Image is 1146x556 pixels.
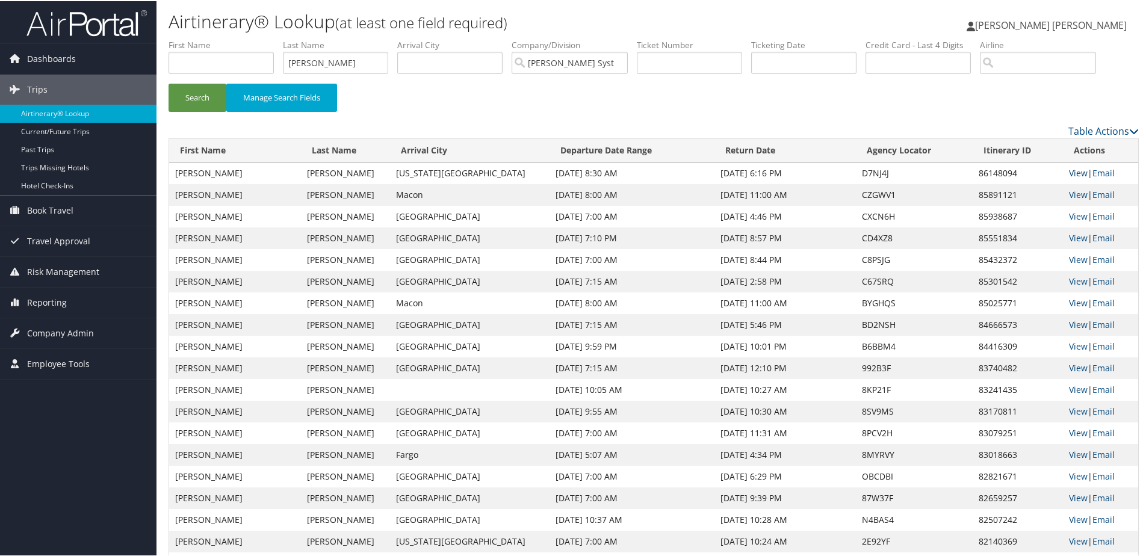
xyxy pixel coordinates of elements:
td: C67SRQ [856,270,973,291]
td: 8KP21F [856,378,973,400]
td: 85301542 [973,270,1063,291]
td: 992B3F [856,356,973,378]
td: [GEOGRAPHIC_DATA] [390,313,550,335]
td: [PERSON_NAME] [301,313,391,335]
td: | [1063,378,1138,400]
td: [DATE] 4:46 PM [714,205,856,226]
td: D7NJ4J [856,161,973,183]
a: Email [1092,318,1115,329]
span: Travel Approval [27,225,90,255]
td: | [1063,248,1138,270]
td: [PERSON_NAME] [301,465,391,486]
td: 87W37F [856,486,973,508]
a: View [1069,188,1088,199]
td: | [1063,270,1138,291]
td: [PERSON_NAME] [301,421,391,443]
a: Email [1092,404,1115,416]
a: Email [1092,426,1115,437]
td: [DATE] 10:24 AM [714,530,856,551]
td: 82821671 [973,465,1063,486]
a: Email [1092,296,1115,307]
td: [DATE] 7:15 AM [550,356,714,378]
td: [DATE] 9:55 AM [550,400,714,421]
a: Table Actions [1068,123,1139,137]
td: [DATE] 10:30 AM [714,400,856,421]
a: View [1069,404,1088,416]
td: [PERSON_NAME] [169,335,301,356]
td: 85938687 [973,205,1063,226]
td: | [1063,530,1138,551]
td: B6BBM4 [856,335,973,356]
td: [PERSON_NAME] [169,421,301,443]
h1: Airtinerary® Lookup [169,8,816,33]
td: | [1063,335,1138,356]
td: [GEOGRAPHIC_DATA] [390,486,550,508]
td: | [1063,205,1138,226]
a: View [1069,166,1088,178]
td: | [1063,183,1138,205]
td: 83079251 [973,421,1063,443]
td: [PERSON_NAME] [169,161,301,183]
td: [DATE] 6:29 PM [714,465,856,486]
a: View [1069,534,1088,546]
td: [PERSON_NAME] [169,291,301,313]
td: [PERSON_NAME] [301,356,391,378]
td: [PERSON_NAME] [301,183,391,205]
td: 86148094 [973,161,1063,183]
th: Itinerary ID: activate to sort column ascending [973,138,1063,161]
td: [PERSON_NAME] [301,508,391,530]
td: [DATE] 5:07 AM [550,443,714,465]
td: 82659257 [973,486,1063,508]
td: [GEOGRAPHIC_DATA] [390,400,550,421]
td: [GEOGRAPHIC_DATA] [390,335,550,356]
td: [PERSON_NAME] [301,378,391,400]
td: [PERSON_NAME] [301,270,391,291]
th: Return Date: activate to sort column ascending [714,138,856,161]
td: Fargo [390,443,550,465]
label: Company/Division [512,38,637,50]
a: Email [1092,188,1115,199]
td: 83018663 [973,443,1063,465]
button: Manage Search Fields [226,82,337,111]
td: | [1063,313,1138,335]
td: [PERSON_NAME] [301,291,391,313]
td: [PERSON_NAME] [301,443,391,465]
td: 83740482 [973,356,1063,378]
td: [DATE] 8:00 AM [550,291,714,313]
td: [DATE] 9:39 PM [714,486,856,508]
td: [DATE] 7:00 AM [550,248,714,270]
td: C8PSJG [856,248,973,270]
td: [US_STATE][GEOGRAPHIC_DATA] [390,530,550,551]
small: (at least one field required) [335,11,507,31]
td: [DATE] 10:37 AM [550,508,714,530]
td: [DATE] 4:34 PM [714,443,856,465]
img: airportal-logo.png [26,8,147,36]
a: Email [1092,166,1115,178]
td: [PERSON_NAME] [301,486,391,508]
th: Agency Locator: activate to sort column ascending [856,138,973,161]
td: [DATE] 7:15 AM [550,313,714,335]
label: First Name [169,38,283,50]
td: | [1063,508,1138,530]
td: CZGWV1 [856,183,973,205]
td: [DATE] 7:00 AM [550,421,714,443]
td: BYGHQS [856,291,973,313]
td: 84666573 [973,313,1063,335]
a: [PERSON_NAME] [PERSON_NAME] [967,6,1139,42]
td: [GEOGRAPHIC_DATA] [390,205,550,226]
td: [GEOGRAPHIC_DATA] [390,248,550,270]
td: [DATE] 8:00 AM [550,183,714,205]
td: | [1063,226,1138,248]
td: [PERSON_NAME] [169,508,301,530]
a: Email [1092,469,1115,481]
td: | [1063,161,1138,183]
span: [PERSON_NAME] [PERSON_NAME] [975,17,1127,31]
th: Last Name: activate to sort column ascending [301,138,391,161]
td: [GEOGRAPHIC_DATA] [390,270,550,291]
a: View [1069,426,1088,437]
td: [DATE] 11:31 AM [714,421,856,443]
td: [DATE] 10:28 AM [714,508,856,530]
td: [GEOGRAPHIC_DATA] [390,465,550,486]
a: Email [1092,209,1115,221]
span: Employee Tools [27,348,90,378]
